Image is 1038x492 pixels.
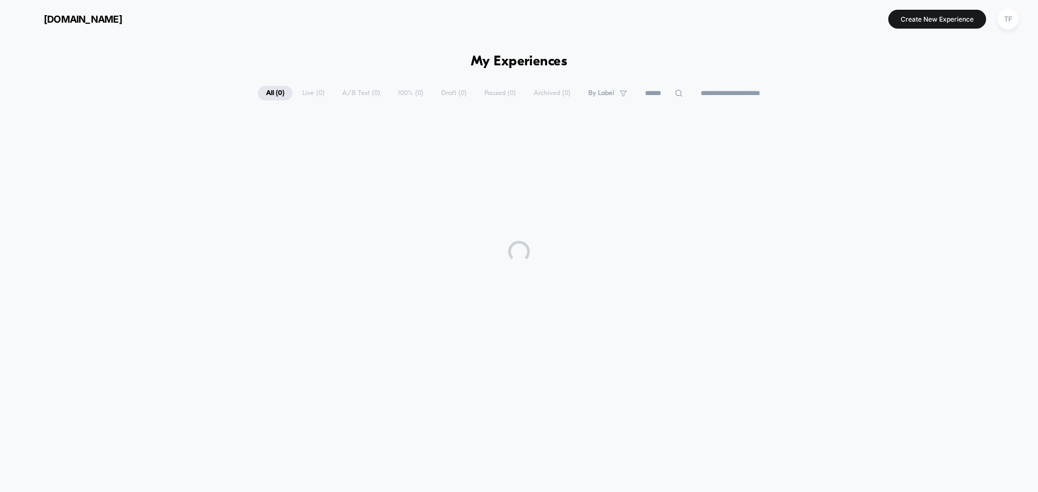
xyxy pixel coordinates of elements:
button: [DOMAIN_NAME] [16,10,125,28]
span: [DOMAIN_NAME] [44,14,122,25]
h1: My Experiences [471,54,568,70]
div: TF [997,9,1019,30]
button: Create New Experience [888,10,986,29]
span: All ( 0 ) [258,86,292,100]
button: TF [994,8,1022,30]
span: By Label [588,89,614,97]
